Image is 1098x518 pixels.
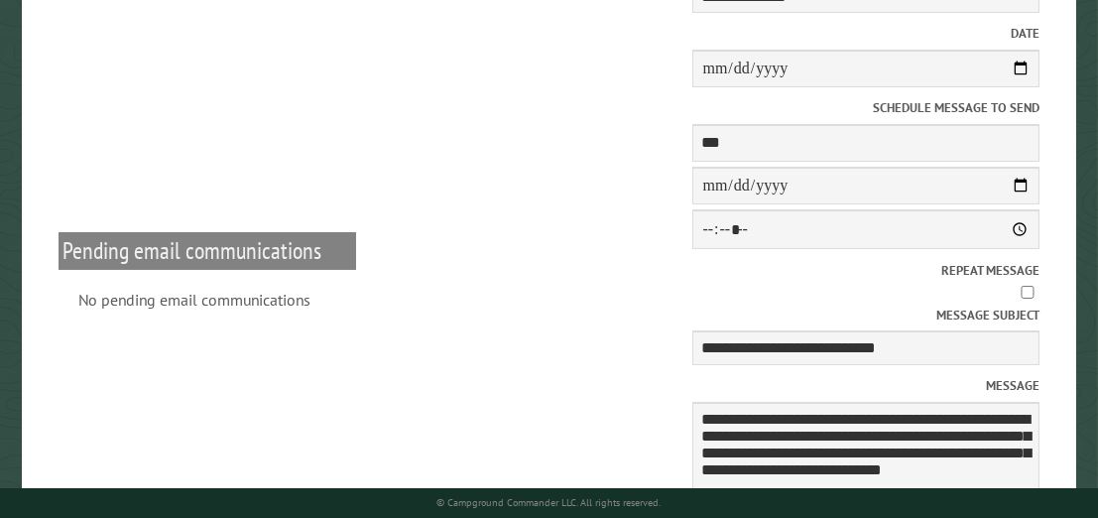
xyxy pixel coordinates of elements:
[363,261,1040,280] label: Repeat message
[54,125,69,141] img: tab_domain_overview_orange.svg
[363,376,1040,395] label: Message
[59,232,357,270] h2: Pending email communications
[56,32,97,48] div: v 4.0.25
[75,127,178,140] div: Domain Overview
[78,290,337,310] div: No pending email communications
[363,306,1040,324] label: Message subject
[363,24,1040,43] label: Date
[52,52,218,67] div: Domain: [DOMAIN_NAME]
[32,52,48,67] img: website_grey.svg
[32,32,48,48] img: logo_orange.svg
[197,125,213,141] img: tab_keywords_by_traffic_grey.svg
[219,127,334,140] div: Keywords by Traffic
[363,98,1040,117] label: Schedule message to send
[437,496,662,509] small: © Campground Commander LLC. All rights reserved.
